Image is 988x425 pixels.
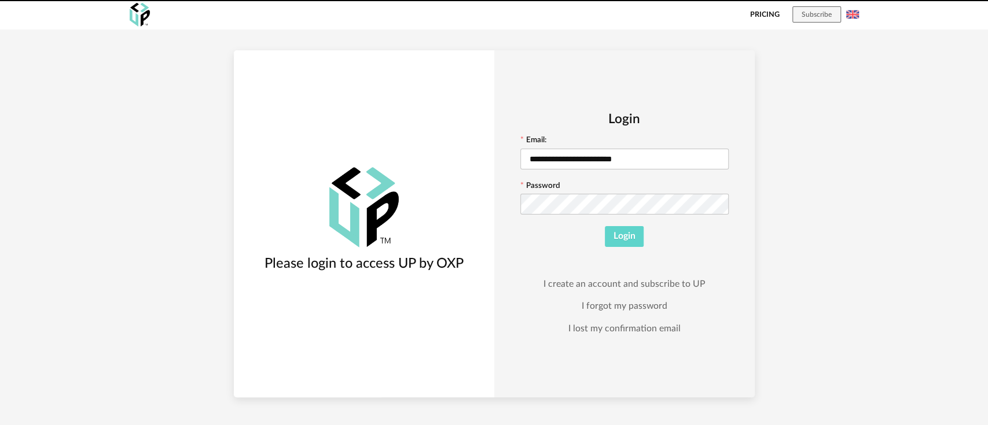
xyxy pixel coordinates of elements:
img: us [846,8,859,21]
a: I create an account and subscribe to UP [543,278,705,290]
h2: Login [520,111,729,128]
button: Login [605,226,644,247]
h3: Please login to access UP by OXP [265,255,464,273]
label: Password [520,182,560,193]
button: Subscribe [792,6,841,23]
a: I lost my confirmation email [568,323,681,334]
span: Login [614,231,636,241]
img: OXP [329,167,399,247]
img: OXP [130,3,150,27]
label: Email: [520,136,546,147]
span: Subscribe [802,11,832,18]
a: I forgot my password [582,300,667,312]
